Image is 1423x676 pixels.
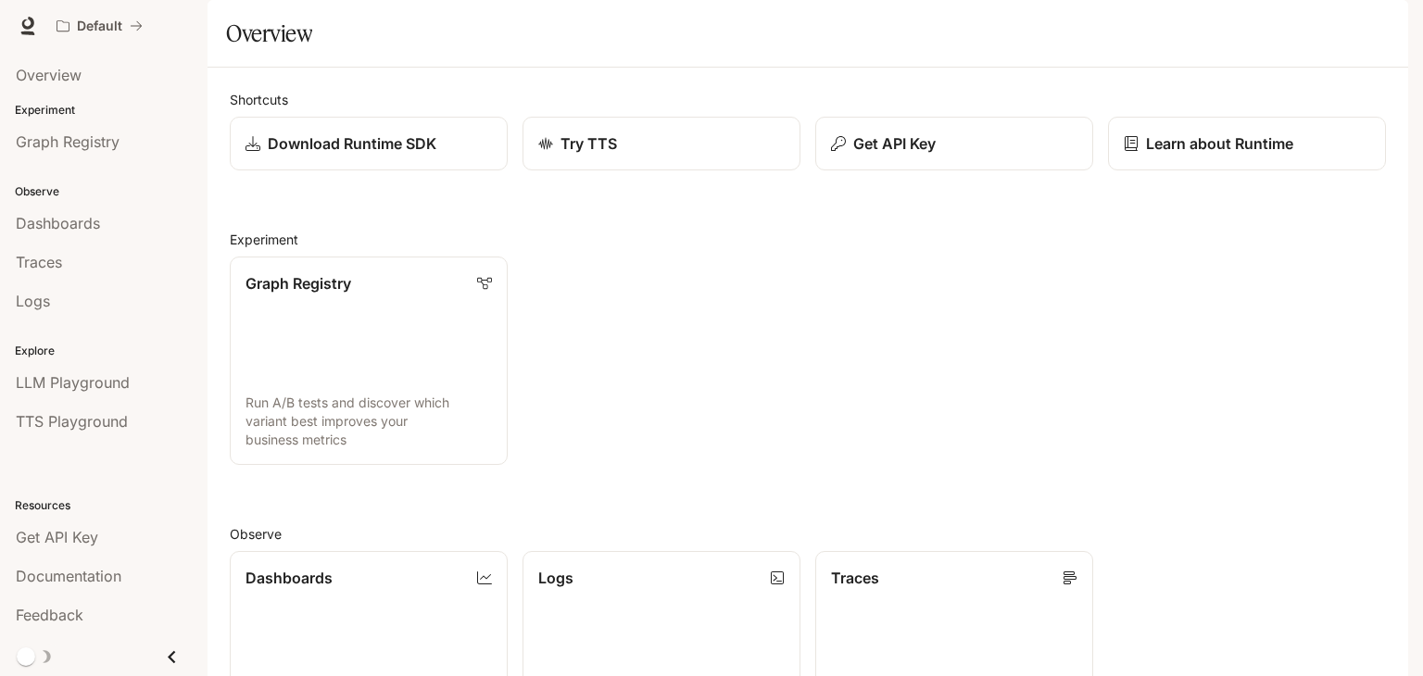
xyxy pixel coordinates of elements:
p: Dashboards [246,567,333,589]
p: Download Runtime SDK [268,132,436,155]
button: Get API Key [815,117,1093,170]
a: Learn about Runtime [1108,117,1386,170]
h2: Observe [230,524,1386,544]
p: Get API Key [853,132,936,155]
a: Download Runtime SDK [230,117,508,170]
p: Default [77,19,122,34]
p: Run A/B tests and discover which variant best improves your business metrics [246,394,492,449]
p: Learn about Runtime [1146,132,1293,155]
button: All workspaces [48,7,151,44]
p: Traces [831,567,879,589]
a: Graph RegistryRun A/B tests and discover which variant best improves your business metrics [230,257,508,465]
p: Graph Registry [246,272,351,294]
p: Logs [538,567,573,589]
p: Try TTS [560,132,617,155]
a: Try TTS [523,117,800,170]
h2: Experiment [230,230,1386,249]
h2: Shortcuts [230,90,1386,109]
h1: Overview [226,15,312,52]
